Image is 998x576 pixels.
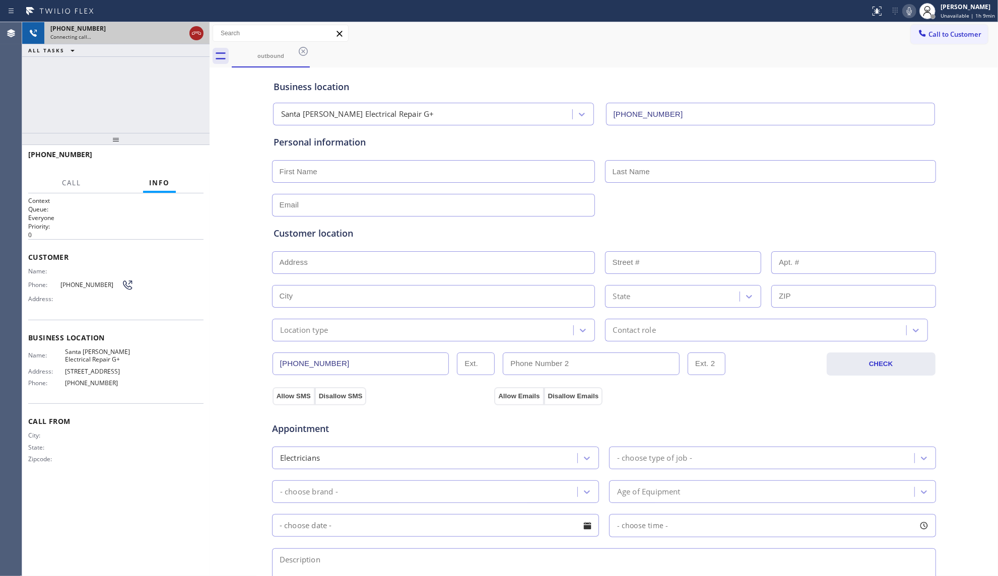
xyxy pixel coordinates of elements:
[65,379,134,387] span: [PHONE_NUMBER]
[149,178,170,187] span: Info
[280,324,328,336] div: Location type
[28,351,65,359] span: Name:
[827,352,936,376] button: CHECK
[503,352,680,375] input: Phone Number 2
[613,291,631,302] div: State
[28,196,204,205] h1: Context
[941,3,995,11] div: [PERSON_NAME]
[28,368,65,375] span: Address:
[28,333,204,342] span: Business location
[189,26,204,40] button: Hang up
[928,30,981,39] span: Call to Customer
[65,368,134,375] span: [STREET_ADDRESS]
[544,387,603,405] button: Disallow Emails
[771,285,936,308] input: ZIP
[62,178,81,187] span: Call
[28,213,204,222] p: Everyone
[233,52,309,59] div: outbound
[28,281,60,289] span: Phone:
[28,231,204,239] p: 0
[28,267,65,275] span: Name:
[606,103,935,125] input: Phone Number
[28,150,92,159] span: [PHONE_NUMBER]
[280,452,320,464] div: Electricians
[273,352,449,375] input: Phone Number
[941,12,995,19] span: Unavailable | 1h 9min
[617,486,681,497] div: Age of Equipment
[28,205,204,213] h2: Queue:
[28,295,65,303] span: Address:
[605,160,936,183] input: Last Name
[315,387,367,405] button: Disallow SMS
[28,431,65,439] span: City:
[617,521,669,530] span: - choose time -
[28,444,65,451] span: State:
[50,24,106,33] span: [PHONE_NUMBER]
[281,109,434,120] div: Santa [PERSON_NAME] Electrical Repair G+
[274,227,935,240] div: Customer location
[65,348,134,364] span: Santa [PERSON_NAME] Electrical Repair G+
[272,285,595,308] input: City
[457,352,495,375] input: Ext.
[605,251,762,274] input: Street #
[213,25,348,41] input: Search
[274,80,935,94] div: Business location
[28,222,204,231] h2: Priority:
[273,387,315,405] button: Allow SMS
[902,4,916,18] button: Mute
[494,387,544,405] button: Allow Emails
[274,135,935,149] div: Personal information
[28,455,65,463] span: Zipcode:
[272,194,595,217] input: Email
[280,486,338,497] div: - choose brand -
[272,251,595,274] input: Address
[272,514,599,537] input: - choose date -
[272,422,492,436] span: Appointment
[688,352,725,375] input: Ext. 2
[28,379,65,387] span: Phone:
[272,160,595,183] input: First Name
[143,173,176,193] button: Info
[28,416,204,426] span: Call From
[613,324,656,336] div: Contact role
[771,251,936,274] input: Apt. #
[28,252,204,262] span: Customer
[911,25,988,44] button: Call to Customer
[617,452,692,464] div: - choose type of job -
[56,173,87,193] button: Call
[28,47,64,54] span: ALL TASKS
[60,281,121,289] span: [PHONE_NUMBER]
[50,33,91,40] span: Connecting call…
[22,44,85,56] button: ALL TASKS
